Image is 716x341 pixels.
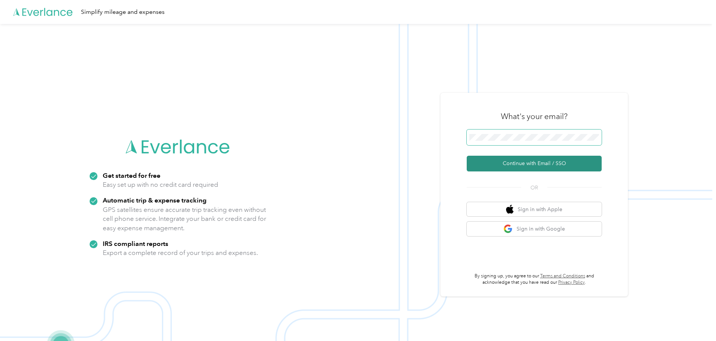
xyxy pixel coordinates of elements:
[467,222,602,236] button: google logoSign in with Google
[103,180,218,189] p: Easy set up with no credit card required
[103,240,168,247] strong: IRS compliant reports
[103,248,258,258] p: Export a complete record of your trips and expenses.
[103,196,207,204] strong: Automatic trip & expense tracking
[467,156,602,171] button: Continue with Email / SSO
[103,205,267,233] p: GPS satellites ensure accurate trip tracking even without cell phone service. Integrate your bank...
[501,111,568,122] h3: What's your email?
[540,273,585,279] a: Terms and Conditions
[558,280,585,285] a: Privacy Policy
[103,171,160,179] strong: Get started for free
[506,205,514,214] img: apple logo
[467,273,602,286] p: By signing up, you agree to our and acknowledge that you have read our .
[521,184,547,192] span: OR
[81,7,165,17] div: Simplify mileage and expenses
[467,202,602,217] button: apple logoSign in with Apple
[503,224,513,234] img: google logo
